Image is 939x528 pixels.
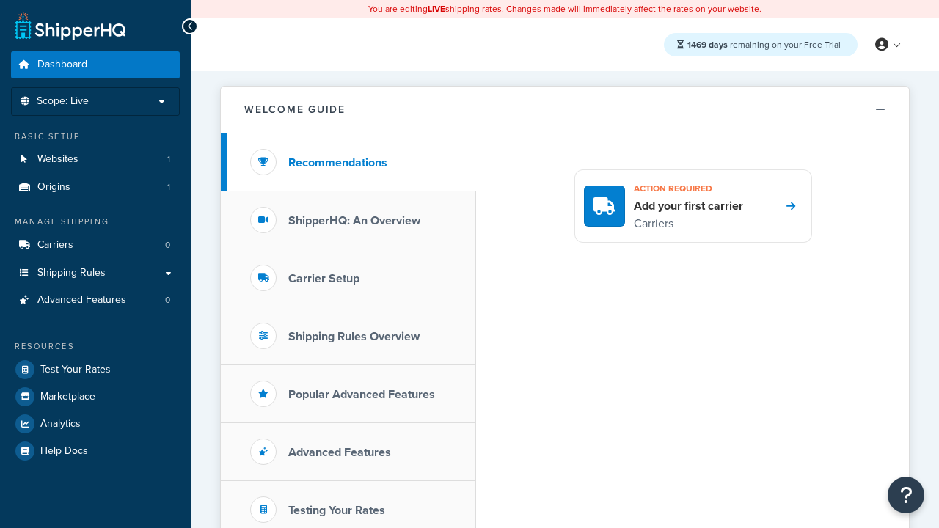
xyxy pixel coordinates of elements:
[11,232,180,259] a: Carriers0
[634,214,743,233] p: Carriers
[11,384,180,410] a: Marketplace
[167,153,170,166] span: 1
[11,340,180,353] div: Resources
[37,153,78,166] span: Websites
[11,232,180,259] li: Carriers
[288,446,391,459] h3: Advanced Features
[288,214,420,227] h3: ShipperHQ: An Overview
[11,438,180,464] a: Help Docs
[288,272,359,285] h3: Carrier Setup
[37,181,70,194] span: Origins
[11,146,180,173] a: Websites1
[11,131,180,143] div: Basic Setup
[634,179,743,198] h3: Action required
[40,391,95,403] span: Marketplace
[165,294,170,307] span: 0
[687,38,841,51] span: remaining on your Free Trial
[37,95,89,108] span: Scope: Live
[11,146,180,173] li: Websites
[888,477,924,513] button: Open Resource Center
[11,411,180,437] a: Analytics
[165,239,170,252] span: 0
[11,356,180,383] a: Test Your Rates
[288,504,385,517] h3: Testing Your Rates
[221,87,909,133] button: Welcome Guide
[11,287,180,314] a: Advanced Features0
[687,38,728,51] strong: 1469 days
[634,198,743,214] h4: Add your first carrier
[40,445,88,458] span: Help Docs
[11,174,180,201] li: Origins
[37,239,73,252] span: Carriers
[37,267,106,279] span: Shipping Rules
[244,104,346,115] h2: Welcome Guide
[40,418,81,430] span: Analytics
[167,181,170,194] span: 1
[288,388,435,401] h3: Popular Advanced Features
[11,174,180,201] a: Origins1
[11,260,180,287] a: Shipping Rules
[37,294,126,307] span: Advanced Features
[11,51,180,78] a: Dashboard
[428,2,445,15] b: LIVE
[37,59,87,71] span: Dashboard
[288,156,387,169] h3: Recommendations
[11,216,180,228] div: Manage Shipping
[288,330,420,343] h3: Shipping Rules Overview
[40,364,111,376] span: Test Your Rates
[11,287,180,314] li: Advanced Features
